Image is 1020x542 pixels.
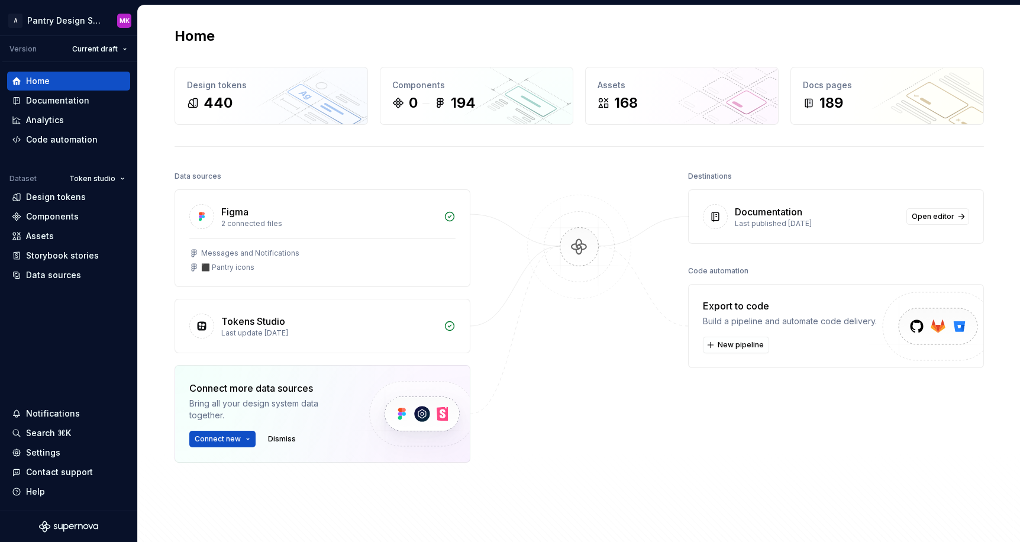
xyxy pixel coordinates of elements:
span: Dismiss [268,434,296,444]
a: Home [7,72,130,91]
a: Tokens StudioLast update [DATE] [175,299,470,353]
div: MK [120,16,130,25]
div: Notifications [26,408,80,420]
div: 0 [409,93,418,112]
div: Export to code [703,299,877,313]
button: Connect new [189,431,256,447]
a: Documentation [7,91,130,110]
div: Documentation [735,205,802,219]
div: Code automation [26,134,98,146]
div: 189 [819,93,843,112]
div: 440 [204,93,233,112]
div: Storybook stories [26,250,99,262]
div: 168 [614,93,638,112]
svg: Supernova Logo [39,521,98,533]
div: Figma [221,205,248,219]
button: New pipeline [703,337,769,353]
div: Dataset [9,174,37,183]
button: Current draft [67,41,133,57]
button: Help [7,482,130,501]
div: Pantry Design System [27,15,103,27]
a: Components0194 [380,67,573,125]
button: Notifications [7,404,130,423]
button: Dismiss [263,431,301,447]
div: Version [9,44,37,54]
div: A [8,14,22,28]
div: Settings [26,447,60,459]
div: Data sources [26,269,81,281]
div: Tokens Studio [221,314,285,328]
a: Open editor [906,208,969,225]
span: Open editor [912,212,954,221]
a: Analytics [7,111,130,130]
div: Messages and Notifications [201,249,299,258]
a: Assets168 [585,67,779,125]
div: Assets [598,79,766,91]
div: Data sources [175,168,221,185]
a: Components [7,207,130,226]
div: Assets [26,230,54,242]
div: ⬛️ Pantry icons [201,263,254,272]
div: Search ⌘K [26,427,71,439]
span: Connect new [195,434,241,444]
div: Components [26,211,79,222]
h2: Home [175,27,215,46]
div: Destinations [688,168,732,185]
div: Bring all your design system data together. [189,398,349,421]
a: Design tokens [7,188,130,207]
button: Token studio [64,170,130,187]
div: Design tokens [26,191,86,203]
div: Connect more data sources [189,381,349,395]
div: Components [392,79,561,91]
button: Search ⌘K [7,424,130,443]
span: Current draft [72,44,118,54]
a: Assets [7,227,130,246]
div: Contact support [26,466,93,478]
div: 194 [451,93,476,112]
div: Home [26,75,50,87]
button: APantry Design SystemMK [2,8,135,33]
div: 2 connected files [221,219,437,228]
div: Code automation [688,263,748,279]
div: Docs pages [803,79,971,91]
div: Design tokens [187,79,356,91]
div: Documentation [26,95,89,107]
div: Last published [DATE] [735,219,899,228]
div: Help [26,486,45,498]
div: Analytics [26,114,64,126]
a: Settings [7,443,130,462]
a: Code automation [7,130,130,149]
a: Storybook stories [7,246,130,265]
span: Token studio [69,174,115,183]
div: Last update [DATE] [221,328,437,338]
div: Build a pipeline and automate code delivery. [703,315,877,327]
a: Data sources [7,266,130,285]
button: Contact support [7,463,130,482]
a: Docs pages189 [790,67,984,125]
a: Design tokens440 [175,67,368,125]
a: Figma2 connected filesMessages and Notifications⬛️ Pantry icons [175,189,470,287]
span: New pipeline [718,340,764,350]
